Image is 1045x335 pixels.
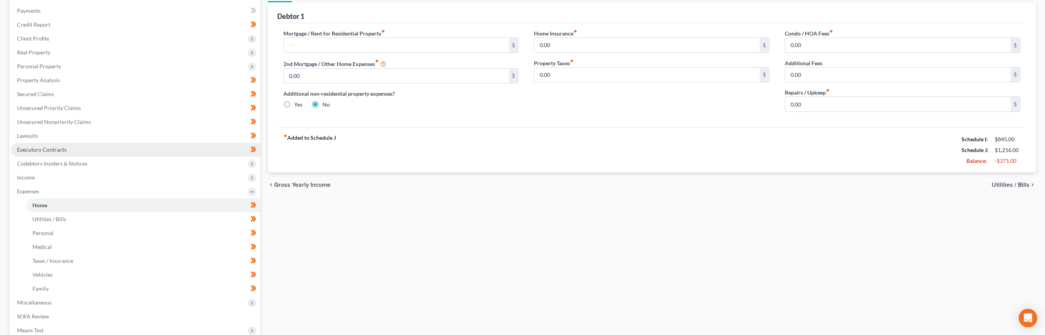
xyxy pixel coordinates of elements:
[274,182,331,188] span: Gross Yearly Income
[534,38,760,52] input: --
[381,29,385,33] i: fiber_manual_record
[17,313,49,320] span: SOFA Review
[785,88,830,96] label: Repairs / Upkeep
[573,29,577,33] i: fiber_manual_record
[11,115,260,129] a: Unsecured Nonpriority Claims
[32,244,52,250] span: Medical
[992,182,1030,188] span: Utilities / Bills
[785,59,822,67] label: Additional Fees
[26,282,260,296] a: Family
[17,7,41,14] span: Payments
[11,87,260,101] a: Secured Claims
[26,226,260,240] a: Personal
[17,35,49,42] span: Client Profile
[995,135,1020,143] div: $845.00
[17,118,91,125] span: Unsecured Nonpriority Claims
[760,68,769,82] div: $
[32,285,49,292] span: Family
[785,38,1011,52] input: --
[26,254,260,268] a: Taxes / Insurance
[17,132,38,139] span: Lawsuits
[992,182,1036,188] button: Utilities / Bills chevron_right
[26,198,260,212] a: Home
[961,136,988,142] strong: Schedule I:
[11,129,260,143] a: Lawsuits
[785,68,1011,82] input: --
[17,188,39,195] span: Expenses
[26,240,260,254] a: Medical
[17,63,61,69] span: Personal Property
[826,88,830,92] i: fiber_manual_record
[268,182,331,188] button: chevron_left Gross Yearly Income
[11,143,260,157] a: Executory Contracts
[509,69,518,83] div: $
[11,18,260,32] a: Credit Report
[11,4,260,18] a: Payments
[1030,182,1036,188] i: chevron_right
[283,90,519,98] label: Additional non-residential property expenses?
[32,257,73,264] span: Taxes / Insurance
[17,146,66,153] span: Executory Contracts
[268,182,274,188] i: chevron_left
[32,216,66,222] span: Utilities / Bills
[1011,68,1020,82] div: $
[32,202,47,208] span: Home
[17,49,50,56] span: Real Property
[283,29,385,37] label: Mortgage / Rent for Residential Property
[760,38,769,52] div: $
[1011,97,1020,112] div: $
[785,97,1011,112] input: --
[322,101,330,108] label: No
[26,268,260,282] a: Vehicles
[570,59,574,63] i: fiber_manual_record
[534,29,577,37] label: Home Insurance
[967,157,987,164] strong: Balance:
[1011,38,1020,52] div: $
[17,105,81,111] span: Unsecured Priority Claims
[534,59,574,67] label: Property Taxes
[995,157,1020,165] div: -$371.00
[277,12,304,21] div: Debtor 1
[11,73,260,87] a: Property Analysis
[1019,309,1037,327] div: Open Intercom Messenger
[17,299,51,306] span: Miscellaneous
[785,29,833,37] label: Condo / HOA Fees
[961,147,989,153] strong: Schedule J:
[17,174,35,181] span: Income
[284,69,509,83] input: --
[284,38,509,52] input: --
[283,134,336,166] strong: Added to Schedule J
[26,212,260,226] a: Utilities / Bills
[283,134,287,138] i: fiber_manual_record
[534,68,760,82] input: --
[375,59,379,63] i: fiber_manual_record
[11,101,260,115] a: Unsecured Priority Claims
[32,271,53,278] span: Vehicles
[17,327,44,333] span: Means Test
[32,230,54,236] span: Personal
[17,77,60,83] span: Property Analysis
[11,310,260,323] a: SOFA Review
[995,146,1020,154] div: $1,216.00
[17,160,87,167] span: Codebtors Insiders & Notices
[294,101,302,108] label: Yes
[829,29,833,33] i: fiber_manual_record
[17,21,50,28] span: Credit Report
[17,91,54,97] span: Secured Claims
[283,59,386,68] label: 2nd Mortgage / Other Home Expenses
[509,38,518,52] div: $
